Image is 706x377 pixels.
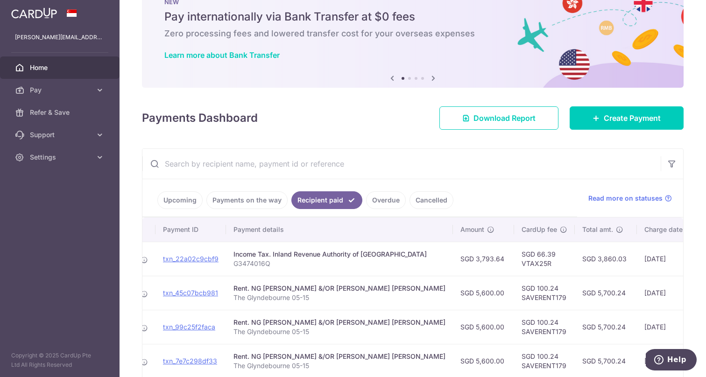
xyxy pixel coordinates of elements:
a: txn_45c07bcb981 [163,289,218,297]
div: Rent. NG [PERSON_NAME] &/OR [PERSON_NAME] [PERSON_NAME] [233,318,445,327]
a: Cancelled [409,191,453,209]
span: Support [30,130,92,140]
a: Payments on the way [206,191,288,209]
td: SGD 3,860.03 [575,242,637,276]
a: Learn more about Bank Transfer [164,50,280,60]
td: [DATE] [637,242,700,276]
h4: Payments Dashboard [142,110,258,126]
th: Payment details [226,217,453,242]
p: G3474016Q [233,259,445,268]
a: Create Payment [570,106,684,130]
span: Refer & Save [30,108,92,117]
span: Amount [460,225,484,234]
span: Pay [30,85,92,95]
p: The Glyndebourne 05-15 [233,327,445,336]
input: Search by recipient name, payment id or reference [142,149,661,179]
a: txn_7e7c298df33 [163,357,217,365]
img: CardUp [11,7,57,19]
a: Download Report [439,106,558,130]
a: Recipient paid [291,191,362,209]
span: Charge date [644,225,683,234]
span: Settings [30,153,92,162]
p: The Glyndebourne 05-15 [233,293,445,302]
div: Rent. NG [PERSON_NAME] &/OR [PERSON_NAME] [PERSON_NAME] [233,284,445,293]
td: SGD 66.39 VTAX25R [514,242,575,276]
p: The Glyndebourne 05-15 [233,361,445,370]
td: SGD 100.24 SAVERENT179 [514,276,575,310]
td: SGD 5,700.24 [575,276,637,310]
td: SGD 100.24 SAVERENT179 [514,310,575,344]
td: [DATE] [637,310,700,344]
a: Upcoming [157,191,203,209]
td: SGD 5,700.24 [575,310,637,344]
a: txn_99c25f2faca [163,323,215,331]
h6: Zero processing fees and lowered transfer cost for your overseas expenses [164,28,661,39]
span: Create Payment [604,112,661,124]
td: [DATE] [637,276,700,310]
span: Read more on statuses [588,194,663,203]
th: Payment ID [155,217,226,242]
a: txn_22a02c9cbf9 [163,255,219,263]
iframe: Opens a widget where you can find more information [646,349,697,372]
div: Rent. NG [PERSON_NAME] &/OR [PERSON_NAME] [PERSON_NAME] [233,352,445,361]
div: Income Tax. Inland Revenue Authority of [GEOGRAPHIC_DATA] [233,250,445,259]
span: Home [30,63,92,72]
a: Read more on statuses [588,194,672,203]
span: CardUp fee [522,225,557,234]
span: Download Report [473,112,536,124]
h5: Pay internationally via Bank Transfer at $0 fees [164,9,661,24]
span: Total amt. [582,225,613,234]
a: Overdue [366,191,406,209]
p: [PERSON_NAME][EMAIL_ADDRESS][DOMAIN_NAME] [15,33,105,42]
td: SGD 3,793.64 [453,242,514,276]
td: SGD 5,600.00 [453,310,514,344]
td: SGD 5,600.00 [453,276,514,310]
